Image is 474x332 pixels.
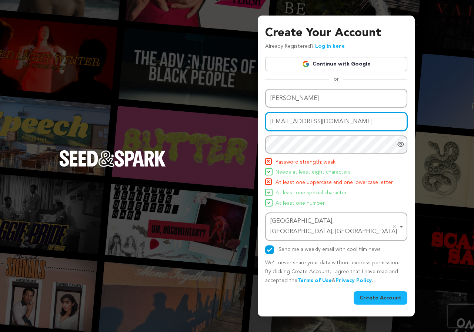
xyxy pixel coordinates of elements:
a: Show password as plain text. Warning: this will display your password on the screen. [397,141,404,148]
input: Name [265,89,407,108]
img: Seed&Spark Icon [267,191,270,194]
span: At least one uppercase and one lowercase letter. [276,178,394,187]
span: At least one special character. [276,189,347,198]
img: Google logo [302,60,310,68]
img: Seed&Spark Icon [267,201,270,204]
p: Already Registered? [265,42,345,51]
img: Seed&Spark Icon [266,179,271,184]
input: Email address [265,112,407,131]
p: We’ll never share your data without express permission. By clicking Create Account, I agree that ... [265,259,407,285]
label: Send me a weekly email with cool film news [278,247,381,252]
span: or [329,76,343,83]
a: Terms of Use [297,278,332,283]
a: Seed&Spark Homepage [59,150,166,181]
img: Seed&Spark Logo [59,150,166,167]
img: Seed&Spark Icon [267,170,270,173]
button: Remove item: 'ChIJH6FQ1MTsOIgRKJBoFWgXwgA' [391,223,398,230]
button: Create Account [354,291,407,305]
a: Log in here [315,44,345,49]
img: Seed&Spark Icon [266,159,271,164]
a: Privacy Policy [336,278,372,283]
span: Password strength: weak [276,158,336,167]
div: [GEOGRAPHIC_DATA], [GEOGRAPHIC_DATA], [GEOGRAPHIC_DATA] [270,216,398,238]
a: Continue with Google [265,57,407,71]
span: Needs at least eight characters. [276,168,352,177]
h3: Create Your Account [265,24,407,42]
span: At least one number. [276,199,326,208]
